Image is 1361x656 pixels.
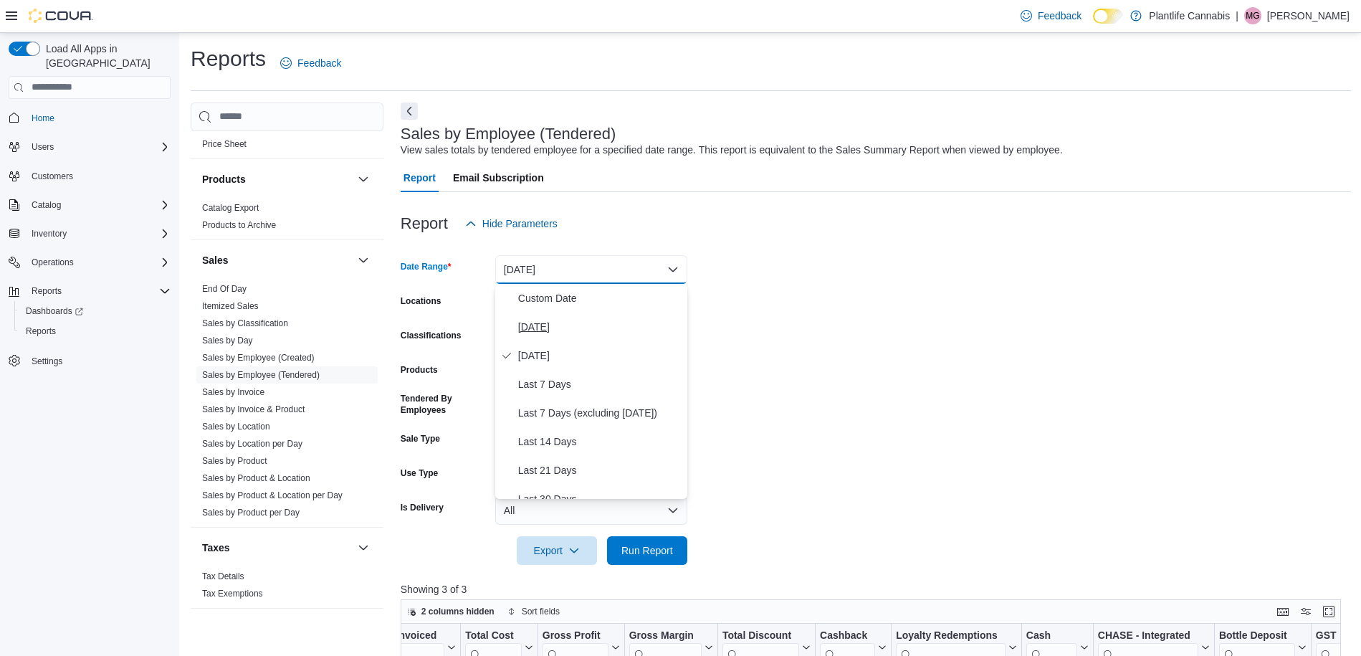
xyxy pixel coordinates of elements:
[1098,629,1198,642] div: CHASE - Integrated
[202,507,300,518] span: Sales by Product per Day
[26,325,56,337] span: Reports
[26,254,171,271] span: Operations
[202,490,343,500] a: Sales by Product & Location per Day
[32,199,61,211] span: Catalog
[518,462,682,479] span: Last 21 Days
[202,370,320,380] a: Sales by Employee (Tendered)
[202,283,247,295] span: End Of Day
[297,56,341,70] span: Feedback
[202,541,352,555] button: Taxes
[518,347,682,364] span: [DATE]
[401,502,444,513] label: Is Delivery
[453,163,544,192] span: Email Subscription
[32,141,54,153] span: Users
[1093,9,1123,24] input: Dark Mode
[896,629,1006,642] div: Loyalty Redemptions
[191,199,383,239] div: Products
[32,171,73,182] span: Customers
[401,364,438,376] label: Products
[202,589,263,599] a: Tax Exemptions
[202,387,264,397] a: Sales by Invoice
[629,629,701,642] div: Gross Margin
[26,196,67,214] button: Catalog
[1015,1,1087,30] a: Feedback
[26,196,171,214] span: Catalog
[401,582,1351,596] p: Showing 3 of 3
[191,44,266,73] h1: Reports
[495,255,687,284] button: [DATE]
[20,323,62,340] a: Reports
[370,629,444,642] div: Total Invoiced
[401,103,418,120] button: Next
[32,356,62,367] span: Settings
[495,284,687,499] div: Select listbox
[20,303,89,320] a: Dashboards
[3,137,176,157] button: Users
[202,318,288,329] span: Sales by Classification
[202,203,259,213] a: Catalog Export
[20,323,171,340] span: Reports
[401,467,438,479] label: Use Type
[401,330,462,341] label: Classifications
[202,139,247,149] a: Price Sheet
[1320,603,1337,620] button: Enter fullscreen
[518,376,682,393] span: Last 7 Days
[401,393,490,416] label: Tendered By Employees
[26,110,60,127] a: Home
[502,603,565,620] button: Sort fields
[421,606,495,617] span: 2 columns hidden
[621,543,673,558] span: Run Report
[202,386,264,398] span: Sales by Invoice
[543,629,608,642] div: Gross Profit
[820,629,875,642] div: Cashback
[465,629,521,642] div: Total Cost
[40,42,171,70] span: Load All Apps in [GEOGRAPHIC_DATA]
[14,301,176,321] a: Dashboards
[26,225,72,242] button: Inventory
[26,351,171,369] span: Settings
[26,353,68,370] a: Settings
[26,138,59,156] button: Users
[1038,9,1081,23] span: Feedback
[518,433,682,450] span: Last 14 Days
[191,136,383,158] div: Pricing
[202,335,253,346] span: Sales by Day
[3,195,176,215] button: Catalog
[3,108,176,128] button: Home
[202,588,263,599] span: Tax Exemptions
[202,253,352,267] button: Sales
[202,253,229,267] h3: Sales
[202,138,247,150] span: Price Sheet
[517,536,597,565] button: Export
[401,603,500,620] button: 2 columns hidden
[401,261,452,272] label: Date Range
[1267,7,1350,24] p: [PERSON_NAME]
[26,109,171,127] span: Home
[3,350,176,371] button: Settings
[722,629,799,642] div: Total Discount
[202,438,302,450] span: Sales by Location per Day
[355,171,372,188] button: Products
[202,541,230,555] h3: Taxes
[32,228,67,239] span: Inventory
[202,301,259,311] a: Itemized Sales
[518,290,682,307] span: Custom Date
[202,284,247,294] a: End Of Day
[3,166,176,186] button: Customers
[202,490,343,501] span: Sales by Product & Location per Day
[202,369,320,381] span: Sales by Employee (Tendered)
[202,456,267,466] a: Sales by Product
[202,172,246,186] h3: Products
[202,219,276,231] span: Products to Archive
[202,571,244,581] a: Tax Details
[202,422,270,432] a: Sales by Location
[191,568,383,608] div: Taxes
[202,473,310,483] a: Sales by Product & Location
[607,536,687,565] button: Run Report
[202,353,315,363] a: Sales by Employee (Created)
[202,404,305,415] span: Sales by Invoice & Product
[355,252,372,269] button: Sales
[202,472,310,484] span: Sales by Product & Location
[459,209,563,238] button: Hide Parameters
